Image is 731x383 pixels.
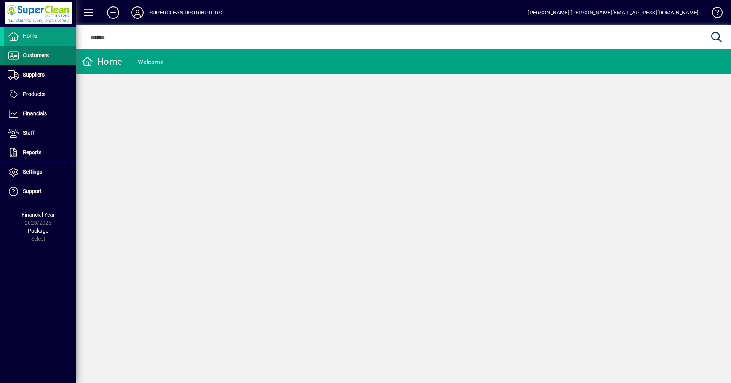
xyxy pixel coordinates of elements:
[4,182,76,201] a: Support
[22,212,55,218] span: Financial Year
[138,56,163,68] div: Welcome
[4,163,76,182] a: Settings
[23,52,49,58] span: Customers
[23,33,37,39] span: Home
[23,149,41,155] span: Reports
[4,124,76,143] a: Staff
[82,56,122,68] div: Home
[23,91,45,97] span: Products
[28,228,48,234] span: Package
[23,72,45,78] span: Suppliers
[528,6,699,19] div: [PERSON_NAME] [PERSON_NAME][EMAIL_ADDRESS][DOMAIN_NAME]
[101,6,125,19] button: Add
[4,46,76,65] a: Customers
[23,169,42,175] span: Settings
[23,130,35,136] span: Staff
[125,6,150,19] button: Profile
[4,143,76,162] a: Reports
[706,2,721,26] a: Knowledge Base
[23,188,42,194] span: Support
[23,110,47,116] span: Financials
[4,85,76,104] a: Products
[4,65,76,85] a: Suppliers
[4,104,76,123] a: Financials
[150,6,222,19] div: SUPERCLEAN DISTRIBUTORS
